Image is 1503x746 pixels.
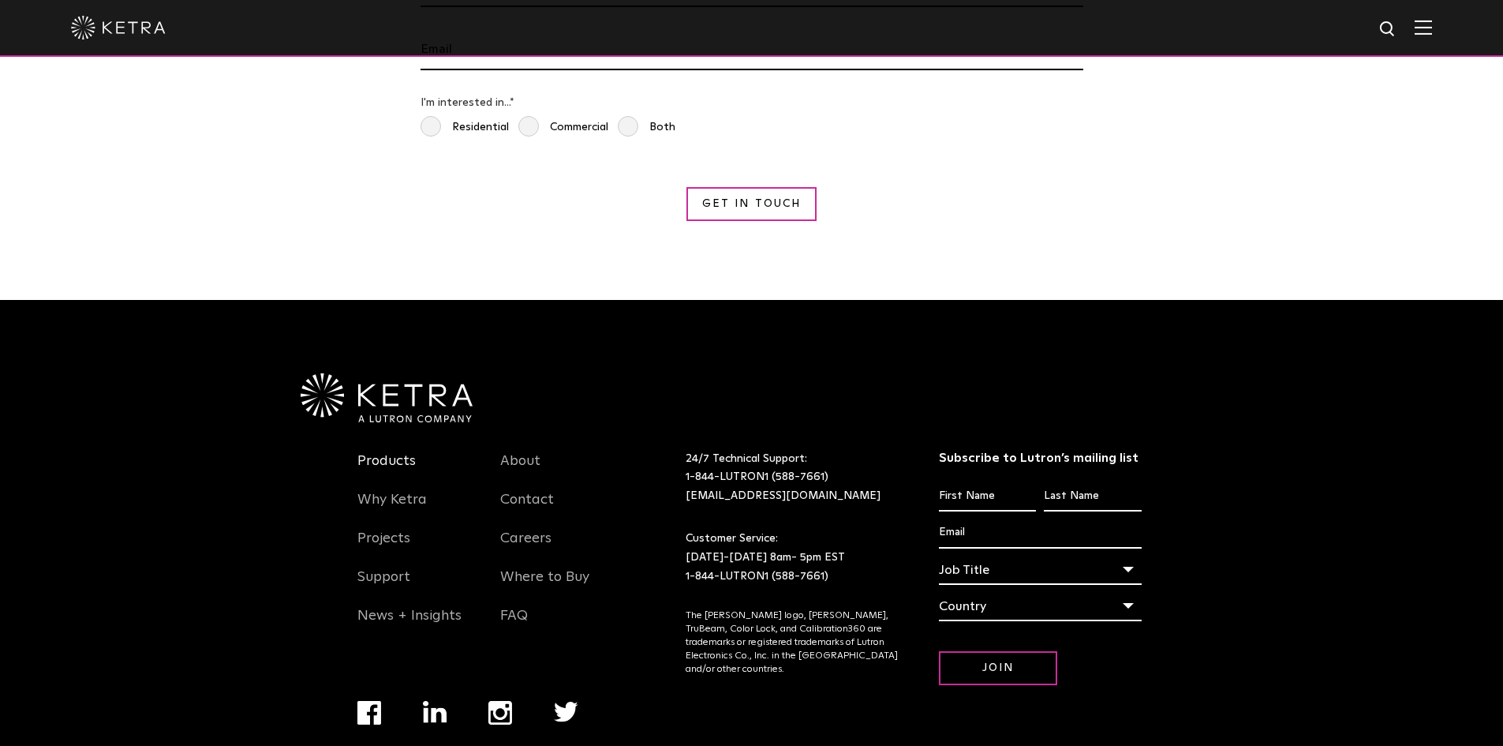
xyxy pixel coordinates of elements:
[357,701,381,725] img: facebook
[357,450,477,643] div: Navigation Menu
[500,450,620,643] div: Navigation Menu
[488,701,512,725] img: instagram
[357,568,410,605] a: Support
[939,450,1142,467] h3: Subscribe to Lutron’s mailing list
[939,591,1142,621] div: Country
[301,373,473,422] img: Ketra-aLutronCo_White_RGB
[686,187,817,221] input: Get in Touch
[423,701,447,723] img: linkedin
[686,609,899,676] p: The [PERSON_NAME] logo, [PERSON_NAME], TruBeam, Color Lock, and Calibration360 are trademarks or ...
[357,530,410,566] a: Projects
[554,702,578,722] img: twitter
[618,116,675,139] span: Both
[421,97,510,108] span: I'm interested in...
[1044,482,1141,512] input: Last Name
[939,651,1057,685] input: Join
[421,116,509,139] span: Residential
[1415,20,1432,35] img: Hamburger%20Nav.svg
[686,450,899,506] p: 24/7 Technical Support:
[1378,20,1398,39] img: search icon
[71,16,166,39] img: ketra-logo-2019-white
[357,491,427,527] a: Why Ketra
[357,607,462,643] a: News + Insights
[357,452,416,489] a: Products
[686,530,899,586] p: Customer Service: [DATE]-[DATE] 8am- 5pm EST
[500,530,551,566] a: Careers
[686,471,828,482] a: 1-844-LUTRON1 (588-7661)
[939,518,1142,548] input: Email
[500,607,528,643] a: FAQ
[939,482,1036,512] input: First Name
[686,490,880,501] a: [EMAIL_ADDRESS][DOMAIN_NAME]
[939,555,1142,585] div: Job Title
[500,452,540,489] a: About
[686,571,828,582] a: 1-844-LUTRON1 (588-7661)
[500,568,589,605] a: Where to Buy
[518,116,608,139] span: Commercial
[500,491,554,527] a: Contact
